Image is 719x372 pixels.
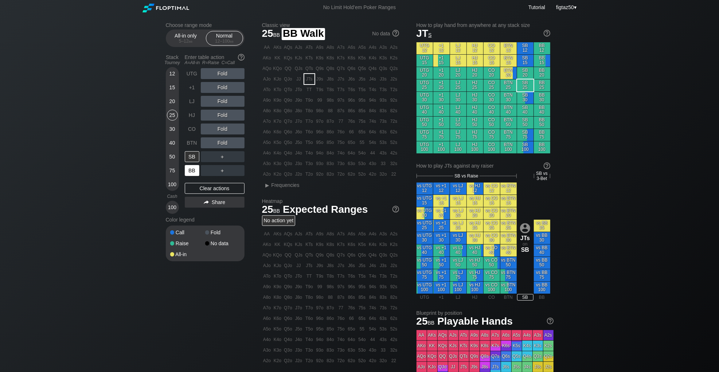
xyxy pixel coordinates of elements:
[170,230,205,235] div: Call
[368,85,378,95] div: T4s
[189,39,193,44] span: bb
[230,39,234,44] span: bb
[294,106,304,116] div: J8o
[378,106,388,116] div: 83s
[372,31,399,37] div: No data
[283,53,293,63] div: KQs
[185,110,199,121] div: HJ
[484,79,500,91] div: CO 25
[500,92,517,104] div: BTN 30
[433,92,450,104] div: +1 30
[357,127,367,137] div: 65s
[167,179,178,190] div: 100
[368,95,378,105] div: 94s
[325,85,336,95] div: T8s
[315,137,325,148] div: 95o
[389,137,399,148] div: 52s
[315,169,325,179] div: 92o
[500,141,517,153] div: BTN 100
[273,116,283,126] div: K7o
[433,55,450,67] div: +1 15
[169,31,203,45] div: All-in only
[170,241,205,246] div: Raise
[378,74,388,84] div: J3s
[262,158,272,169] div: A3o
[389,85,399,95] div: T2s
[201,151,245,162] div: ＋
[315,63,325,74] div: Q9s
[142,4,189,12] img: Floptimal logo
[467,129,483,141] div: HJ 75
[283,158,293,169] div: Q3o
[315,127,325,137] div: 96o
[534,79,550,91] div: BB 25
[554,3,578,11] div: ▾
[325,116,336,126] div: 87o
[201,124,245,134] div: Fold
[262,148,272,158] div: A4o
[325,63,336,74] div: Q8s
[433,42,450,54] div: +1 12
[325,158,336,169] div: 83o
[389,42,399,52] div: A2s
[389,116,399,126] div: 72s
[304,169,314,179] div: T2o
[325,106,336,116] div: 88
[428,30,431,38] span: s
[325,53,336,63] div: K8s
[185,51,245,68] div: Enter table action
[283,106,293,116] div: Q8o
[325,42,336,52] div: A8s
[208,31,241,45] div: Normal
[378,95,388,105] div: 93s
[528,4,545,10] a: Tutorial
[325,148,336,158] div: 84o
[294,53,304,63] div: KJs
[283,85,293,95] div: QTo
[467,92,483,104] div: HJ 30
[357,148,367,158] div: 54o
[534,55,550,67] div: BB 15
[517,92,534,104] div: SB 30
[185,124,199,134] div: CO
[417,79,433,91] div: UTG 25
[378,158,388,169] div: 33
[500,117,517,129] div: BTN 50
[261,28,281,40] span: 25
[484,42,500,54] div: CO 12
[262,42,272,52] div: AA
[433,141,450,153] div: +1 100
[262,85,272,95] div: ATo
[484,117,500,129] div: CO 50
[517,129,534,141] div: SB 75
[304,148,314,158] div: T4o
[450,104,466,116] div: LJ 40
[283,95,293,105] div: Q9o
[283,42,293,52] div: AQs
[294,158,304,169] div: J3o
[294,127,304,137] div: J6o
[237,53,245,61] img: help.32db89a4.svg
[357,158,367,169] div: 53o
[392,29,400,37] img: help.32db89a4.svg
[304,74,314,84] div: JTs
[534,129,550,141] div: BB 75
[163,51,182,68] div: Stack
[304,116,314,126] div: T7o
[304,85,314,95] div: TT
[273,106,283,116] div: K8o
[389,74,399,84] div: J2s
[273,30,280,38] span: bb
[368,148,378,158] div: 44
[205,230,240,235] div: Fold
[294,148,304,158] div: J4o
[315,42,325,52] div: A9s
[336,169,346,179] div: 72o
[336,106,346,116] div: 87s
[185,68,199,79] div: UTG
[315,158,325,169] div: 93o
[534,42,550,54] div: BB 12
[517,55,534,67] div: SB 15
[534,92,550,104] div: BB 30
[304,106,314,116] div: T8o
